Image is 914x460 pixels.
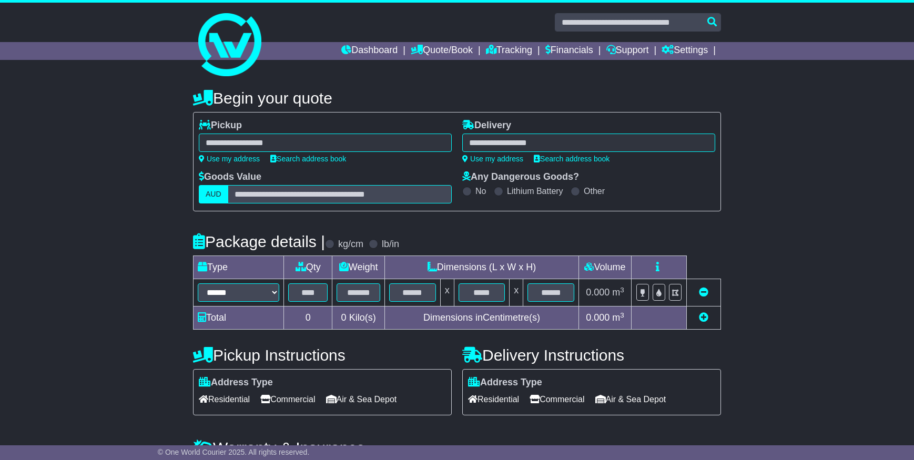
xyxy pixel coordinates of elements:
[193,346,452,364] h4: Pickup Instructions
[468,377,542,389] label: Address Type
[199,155,260,163] a: Use my address
[584,186,605,196] label: Other
[332,256,385,279] td: Weight
[699,312,708,323] a: Add new item
[193,233,325,250] h4: Package details |
[194,306,284,330] td: Total
[578,256,631,279] td: Volume
[199,171,261,183] label: Goods Value
[341,312,347,323] span: 0
[462,346,721,364] h4: Delivery Instructions
[612,312,624,323] span: m
[507,186,563,196] label: Lithium Battery
[260,391,315,407] span: Commercial
[284,256,332,279] td: Qty
[545,42,593,60] a: Financials
[199,120,242,131] label: Pickup
[199,391,250,407] span: Residential
[193,439,721,456] h4: Warranty & Insurance
[620,286,624,294] sup: 3
[475,186,486,196] label: No
[586,312,610,323] span: 0.000
[530,391,584,407] span: Commercial
[199,185,228,203] label: AUD
[270,155,346,163] a: Search address book
[620,311,624,319] sup: 3
[486,42,532,60] a: Tracking
[385,306,579,330] td: Dimensions in Centimetre(s)
[199,377,273,389] label: Address Type
[411,42,473,60] a: Quote/Book
[468,391,519,407] span: Residential
[385,256,579,279] td: Dimensions (L x W x H)
[284,306,332,330] td: 0
[462,171,579,183] label: Any Dangerous Goods?
[612,287,624,298] span: m
[534,155,610,163] a: Search address book
[194,256,284,279] td: Type
[158,448,310,456] span: © One World Courier 2025. All rights reserved.
[338,239,363,250] label: kg/cm
[586,287,610,298] span: 0.000
[510,279,523,306] td: x
[332,306,385,330] td: Kilo(s)
[699,287,708,298] a: Remove this item
[662,42,708,60] a: Settings
[462,155,523,163] a: Use my address
[326,391,397,407] span: Air & Sea Depot
[595,391,666,407] span: Air & Sea Depot
[440,279,454,306] td: x
[606,42,649,60] a: Support
[382,239,399,250] label: lb/in
[193,89,721,107] h4: Begin your quote
[462,120,511,131] label: Delivery
[341,42,398,60] a: Dashboard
